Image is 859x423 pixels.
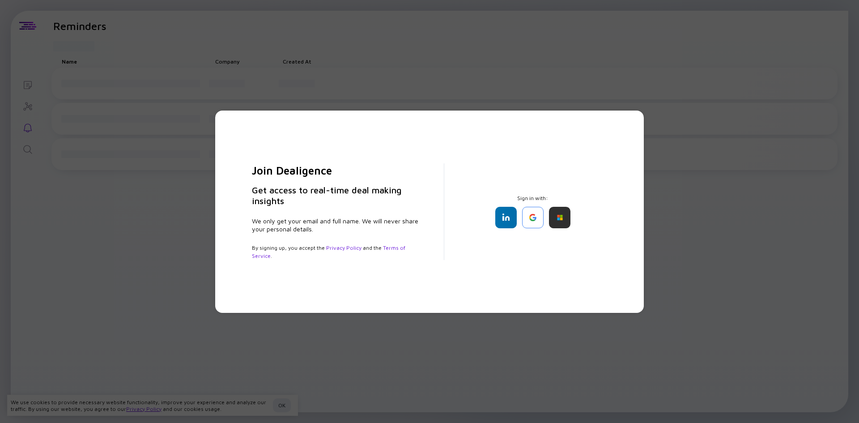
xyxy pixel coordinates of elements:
h3: Get access to real-time deal making insights [252,185,422,206]
div: By signing up, you accept the and the . [252,244,422,260]
h2: Join Dealigence [252,163,422,178]
a: Terms of Service [252,244,405,259]
a: Privacy Policy [326,244,361,251]
div: Sign in with: [466,195,600,228]
div: We only get your email and full name. We will never share your personal details. [252,217,422,233]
